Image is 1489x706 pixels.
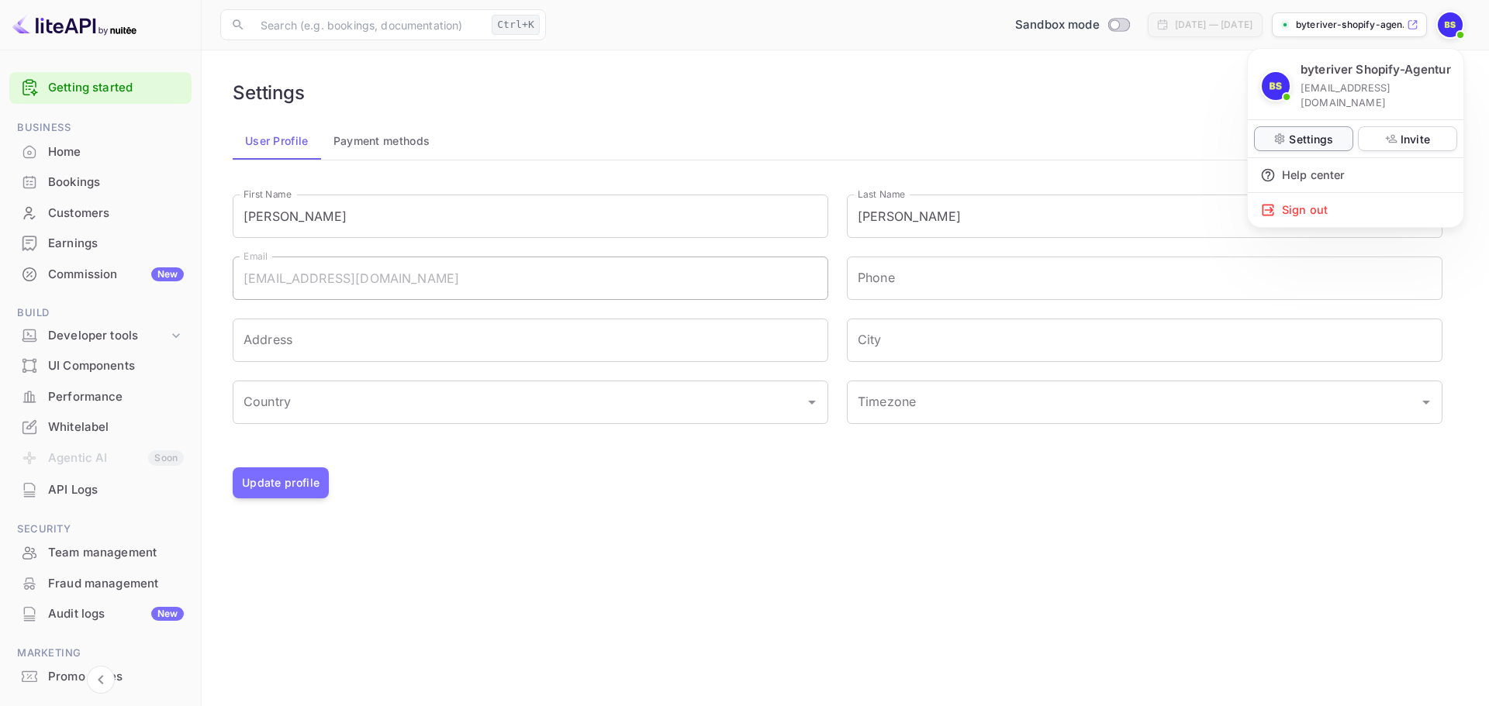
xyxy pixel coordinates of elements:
[1301,61,1451,79] p: byteriver Shopify-Agentur
[1248,193,1463,227] div: Sign out
[1248,158,1463,192] div: Help center
[1289,131,1333,147] p: Settings
[1301,81,1451,110] p: [EMAIL_ADDRESS][DOMAIN_NAME]
[1262,72,1290,100] img: byteriver Shopify-Agentur
[1401,131,1430,147] p: Invite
